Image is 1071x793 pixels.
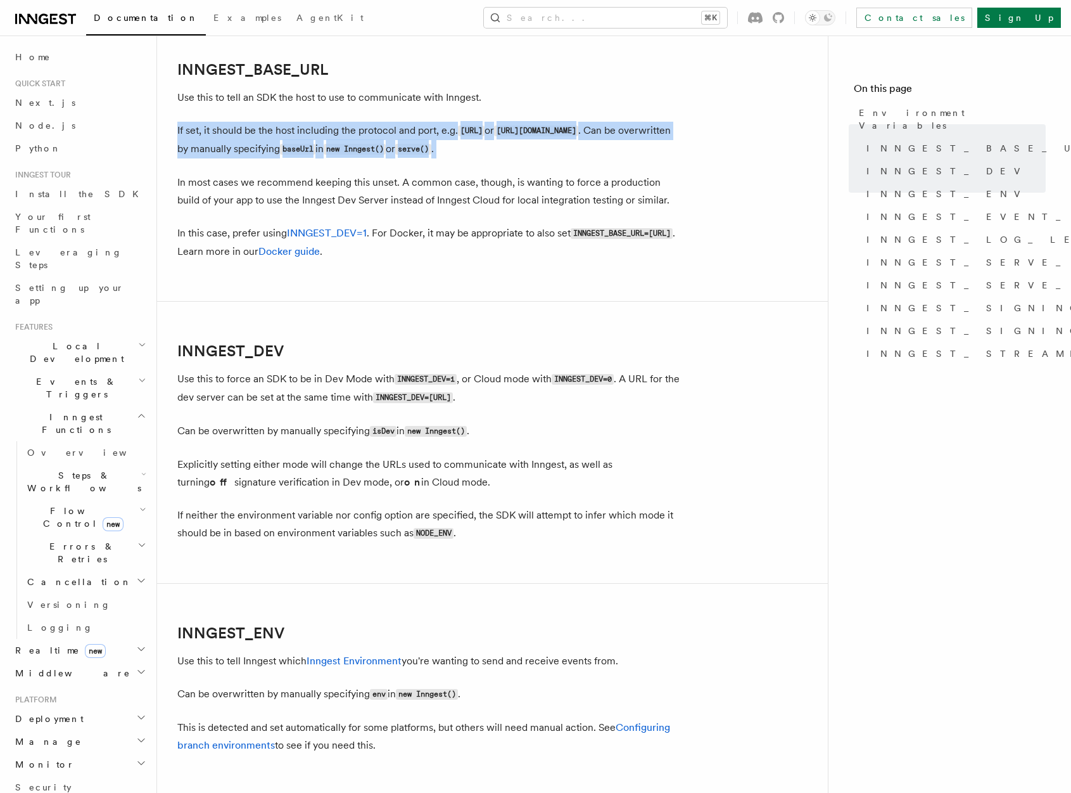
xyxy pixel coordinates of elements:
[10,730,149,753] button: Manage
[396,689,458,700] code: new Inngest()
[10,406,149,441] button: Inngest Functions
[210,476,234,488] strong: off
[27,448,158,458] span: Overview
[22,540,137,565] span: Errors & Retries
[10,758,75,771] span: Monitor
[177,342,284,360] a: INNGEST_DEV
[15,247,122,270] span: Leveraging Steps
[15,98,75,108] span: Next.js
[861,342,1046,365] a: INNGEST_STREAMING
[10,712,84,725] span: Deployment
[10,370,149,406] button: Events & Triggers
[206,4,289,34] a: Examples
[177,456,684,491] p: Explicitly setting either mode will change the URLs used to communicate with Inngest, as well as ...
[10,695,57,705] span: Platform
[10,183,149,205] a: Install the SDK
[10,114,149,137] a: Node.js
[15,212,91,235] span: Your first Functions
[861,228,1046,251] a: INNGEST_LOG_LEVEL
[177,174,684,209] p: In most cases we recommend keeping this unset. A common case, though, is wanting to force a produ...
[22,576,132,588] span: Cancellation
[177,422,684,441] p: Can be overwritten by manually specifying in .
[395,374,457,385] code: INNGEST_DEV=1
[85,644,106,658] span: new
[177,685,684,704] p: Can be overwritten by manually specifying in .
[15,51,51,63] span: Home
[405,426,467,437] code: new Inngest()
[10,205,149,241] a: Your first Functions
[307,655,402,667] a: Inngest Environment
[10,662,149,685] button: Middleware
[977,8,1061,28] a: Sign Up
[10,753,149,776] button: Monitor
[370,426,396,437] code: isDev
[10,411,137,436] span: Inngest Functions
[861,137,1046,160] a: INNGEST_BASE_URL
[22,571,149,593] button: Cancellation
[856,8,972,28] a: Contact sales
[27,622,93,633] span: Logging
[10,340,138,365] span: Local Development
[177,122,684,158] p: If set, it should be the host including the protocol and port, e.g. or . Can be overwritten by ma...
[94,13,198,23] span: Documentation
[395,144,431,155] code: serve()
[177,224,684,261] p: In this case, prefer using . For Docker, it may be appropriate to also set . Learn more in our .
[702,11,719,24] kbd: ⌘K
[15,782,72,792] span: Security
[258,245,320,257] a: Docker guide
[22,469,141,494] span: Steps & Workflows
[861,297,1046,319] a: INNGEST_SIGNING_KEY
[10,639,149,662] button: Realtimenew
[10,170,71,180] span: Inngest tour
[854,81,1046,101] h4: On this page
[15,120,75,131] span: Node.js
[177,652,684,670] p: Use this to tell Inngest which you're wanting to send and receive events from.
[22,535,149,571] button: Errors & Retries
[10,667,130,680] span: Middleware
[86,4,206,35] a: Documentation
[213,13,281,23] span: Examples
[861,274,1046,297] a: INNGEST_SERVE_PATH
[280,144,315,155] code: baseUrl
[10,644,106,657] span: Realtime
[494,126,578,136] code: [URL][DOMAIN_NAME]
[177,61,328,79] a: INNGEST_BASE_URL
[177,370,684,407] p: Use this to force an SDK to be in Dev Mode with , or Cloud mode with . A URL for the dev server c...
[10,276,149,312] a: Setting up your app
[177,624,284,642] a: INNGEST_ENV
[10,137,149,160] a: Python
[27,600,111,610] span: Versioning
[866,165,1028,177] span: INNGEST_DEV
[404,476,421,488] strong: on
[10,79,65,89] span: Quick start
[22,616,149,639] a: Logging
[324,144,386,155] code: new Inngest()
[484,8,727,28] button: Search...⌘K
[10,707,149,730] button: Deployment
[861,183,1046,205] a: INNGEST_ENV
[10,322,53,332] span: Features
[22,593,149,616] a: Versioning
[861,160,1046,183] a: INNGEST_DEV
[805,10,835,25] button: Toggle dark mode
[861,205,1046,228] a: INNGEST_EVENT_KEY
[854,101,1046,137] a: Environment Variables
[177,506,684,543] p: If neither the environment variable nor config option are specified, the SDK will attempt to infe...
[177,719,684,754] p: This is detected and set automatically for some platforms, but others will need manual action. Se...
[22,500,149,535] button: Flow Controlnew
[10,46,149,68] a: Home
[10,241,149,276] a: Leveraging Steps
[861,251,1046,274] a: INNGEST_SERVE_HOST
[287,227,367,239] a: INNGEST_DEV=1
[10,335,149,370] button: Local Development
[15,189,146,199] span: Install the SDK
[414,528,453,539] code: NODE_ENV
[10,441,149,639] div: Inngest Functions
[103,517,124,531] span: new
[552,374,614,385] code: INNGEST_DEV=0
[22,441,149,464] a: Overview
[15,283,124,306] span: Setting up your app
[22,464,149,500] button: Steps & Workflows
[22,505,139,530] span: Flow Control
[10,91,149,114] a: Next.js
